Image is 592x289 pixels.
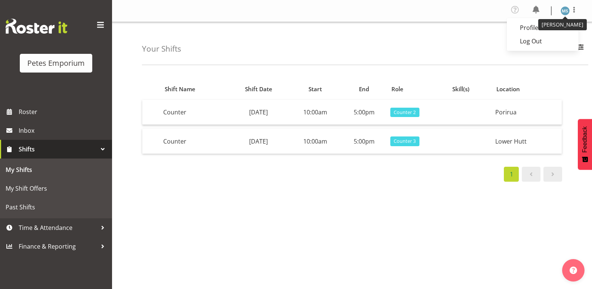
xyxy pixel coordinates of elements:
[228,100,289,125] td: [DATE]
[228,129,289,153] td: [DATE]
[6,19,67,34] img: Rosterit website logo
[6,164,106,175] span: My Shifts
[578,119,592,170] button: Feedback - Show survey
[452,85,488,93] div: Skill(s)
[394,138,416,145] span: Counter 3
[289,100,341,125] td: 10:00am
[394,109,416,116] span: Counter 2
[496,85,557,93] div: Location
[582,126,588,153] span: Feedback
[573,41,588,57] button: Filter Employees
[294,85,337,93] div: Start
[6,183,106,194] span: My Shift Offers
[507,34,579,48] a: Log Out
[345,85,383,93] div: End
[2,198,110,216] a: Past Shifts
[507,21,579,34] a: Profile
[142,44,181,53] h4: Your Shifts
[2,179,110,198] a: My Shift Offers
[289,129,341,153] td: 10:00am
[561,6,570,15] img: maureen-sellwood712.jpg
[165,85,224,93] div: Shift Name
[2,160,110,179] a: My Shifts
[160,100,228,125] td: Counter
[19,106,108,117] span: Roster
[232,85,285,93] div: Shift Date
[341,129,387,153] td: 5:00pm
[19,125,108,136] span: Inbox
[19,222,97,233] span: Time & Attendance
[570,267,577,274] img: help-xxl-2.png
[6,202,106,213] span: Past Shifts
[391,85,444,93] div: Role
[19,241,97,252] span: Finance & Reporting
[492,129,562,153] td: Lower Hutt
[27,58,85,69] div: Petes Emporium
[492,100,562,125] td: Porirua
[19,144,97,155] span: Shifts
[341,100,387,125] td: 5:00pm
[160,129,228,153] td: Counter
